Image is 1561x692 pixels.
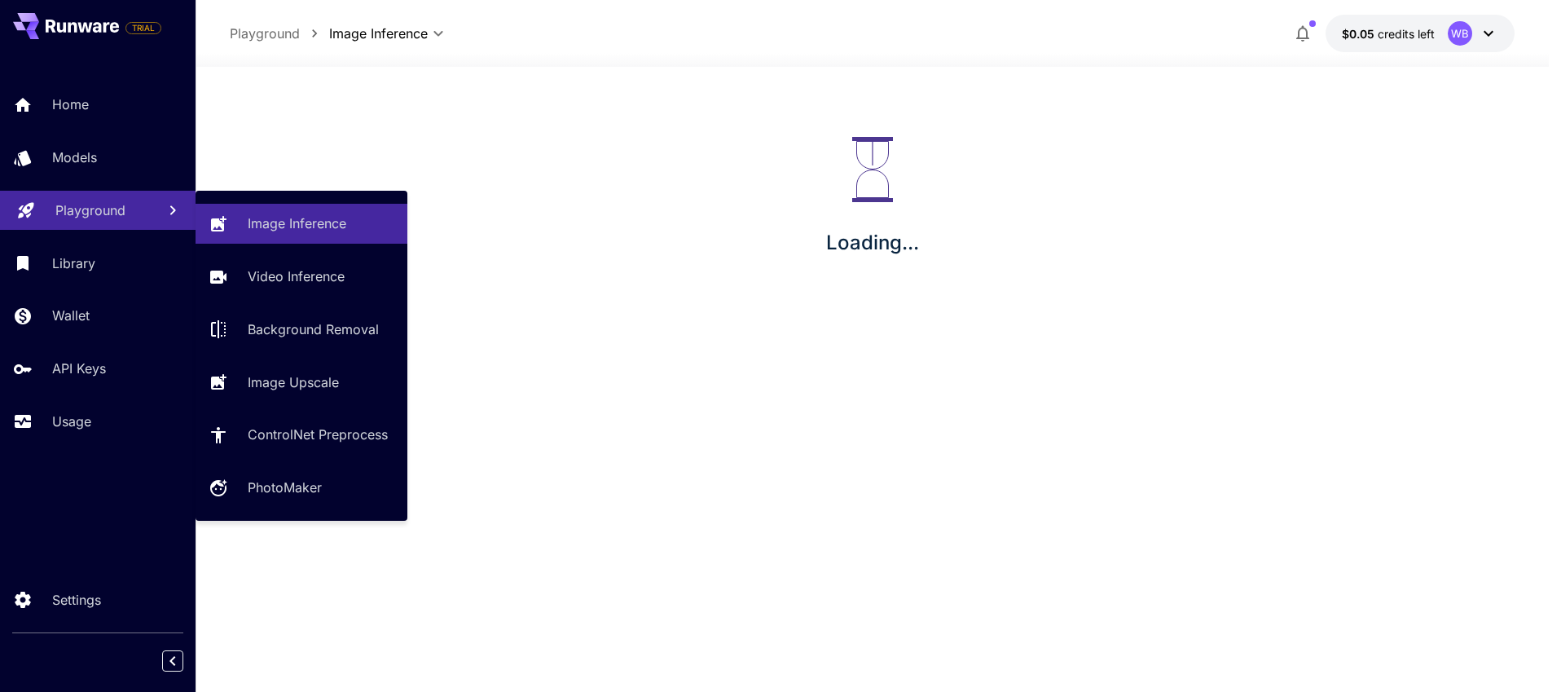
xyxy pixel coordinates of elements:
[126,22,160,34] span: TRIAL
[174,646,196,676] div: Collapse sidebar
[196,257,407,297] a: Video Inference
[55,201,125,220] p: Playground
[125,18,161,37] span: Add your payment card to enable full platform functionality.
[162,650,183,672] button: Collapse sidebar
[52,590,101,610] p: Settings
[826,228,919,258] p: Loading...
[52,306,90,325] p: Wallet
[52,359,106,378] p: API Keys
[1378,27,1435,41] span: credits left
[52,412,91,431] p: Usage
[196,310,407,350] a: Background Removal
[52,148,97,167] p: Models
[248,372,339,392] p: Image Upscale
[1326,15,1515,52] button: $0.05
[230,24,300,43] p: Playground
[196,468,407,508] a: PhotoMaker
[248,478,322,497] p: PhotoMaker
[1448,21,1472,46] div: WB
[196,415,407,455] a: ControlNet Preprocess
[1342,25,1435,42] div: $0.05
[248,320,379,339] p: Background Removal
[196,362,407,402] a: Image Upscale
[52,253,95,273] p: Library
[1342,27,1378,41] span: $0.05
[248,425,388,444] p: ControlNet Preprocess
[52,95,89,114] p: Home
[329,24,428,43] span: Image Inference
[196,204,407,244] a: Image Inference
[230,24,329,43] nav: breadcrumb
[248,267,345,286] p: Video Inference
[248,214,346,233] p: Image Inference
